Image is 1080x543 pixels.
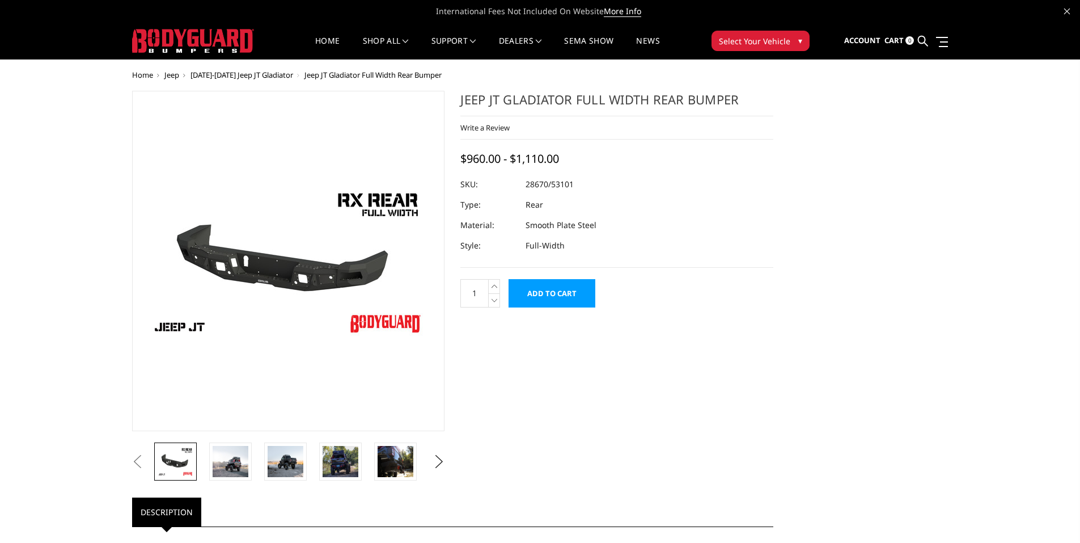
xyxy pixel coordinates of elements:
[636,37,659,59] a: News
[526,215,596,235] dd: Smooth Plate Steel
[460,91,773,116] h1: Jeep JT Gladiator Full Width Rear Bumper
[460,123,510,133] a: Write a Review
[129,453,146,470] button: Previous
[378,446,413,477] img: Jeep JT Gladiator Full Width Rear Bumper
[460,235,517,256] dt: Style:
[884,35,904,45] span: Cart
[460,174,517,195] dt: SKU:
[499,37,542,59] a: Dealers
[905,36,914,45] span: 0
[844,35,880,45] span: Account
[460,215,517,235] dt: Material:
[213,446,248,477] img: Jeep JT Gladiator Full Width Rear Bumper
[719,35,790,47] span: Select Your Vehicle
[460,151,559,166] span: $960.00 - $1,110.00
[146,182,430,341] img: Jeep JT Gladiator Full Width Rear Bumper
[526,235,565,256] dd: Full-Width
[431,37,476,59] a: Support
[509,279,595,308] input: Add to Cart
[158,446,193,477] img: Jeep JT Gladiator Full Width Rear Bumper
[798,35,802,47] span: ▾
[526,195,543,215] dd: Rear
[564,37,613,59] a: SEMA Show
[711,31,810,51] button: Select Your Vehicle
[430,453,447,470] button: Next
[132,29,254,53] img: BODYGUARD BUMPERS
[604,6,641,17] a: More Info
[315,37,340,59] a: Home
[304,70,442,80] span: Jeep JT Gladiator Full Width Rear Bumper
[363,37,409,59] a: shop all
[164,70,179,80] a: Jeep
[884,26,914,56] a: Cart 0
[323,446,358,477] img: Jeep JT Gladiator Full Width Rear Bumper
[844,26,880,56] a: Account
[526,174,574,195] dd: 28670/53101
[460,195,517,215] dt: Type:
[132,91,445,431] a: Jeep JT Gladiator Full Width Rear Bumper
[268,446,303,477] img: Jeep JT Gladiator Full Width Rear Bumper
[190,70,293,80] a: [DATE]-[DATE] Jeep JT Gladiator
[132,498,201,527] a: Description
[132,70,153,80] a: Home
